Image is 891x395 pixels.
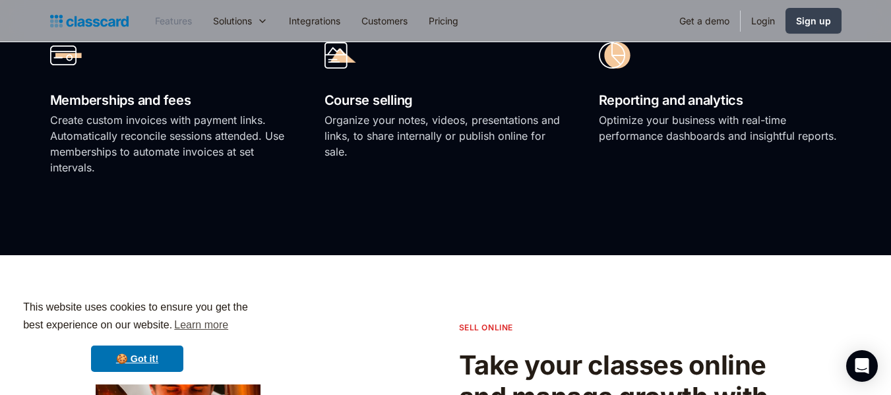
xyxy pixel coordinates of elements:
[324,112,567,160] p: Organize your notes, videos, presentations and links, to share internally or publish online for s...
[351,6,418,36] a: Customers
[669,6,740,36] a: Get a demo
[11,287,264,384] div: cookieconsent
[324,89,567,112] h2: Course selling
[459,321,514,334] p: sell online
[418,6,469,36] a: Pricing
[599,112,842,144] p: Optimize your business with real-time performance dashboards and insightful reports.
[23,299,251,335] span: This website uses cookies to ensure you get the best experience on our website.
[172,315,230,335] a: learn more about cookies
[144,6,202,36] a: Features
[91,346,183,372] a: dismiss cookie message
[599,89,842,112] h2: Reporting and analytics
[202,6,278,36] div: Solutions
[50,112,293,175] p: Create custom invoices with payment links. Automatically reconcile sessions attended. Use members...
[796,14,831,28] div: Sign up
[50,12,129,30] a: Logo
[846,350,878,382] div: Open Intercom Messenger
[50,89,293,112] h2: Memberships and fees
[213,14,252,28] div: Solutions
[278,6,351,36] a: Integrations
[785,8,842,34] a: Sign up
[741,6,785,36] a: Login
